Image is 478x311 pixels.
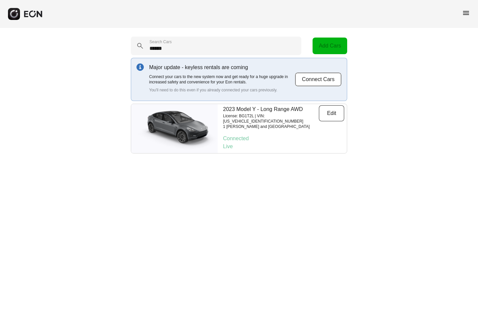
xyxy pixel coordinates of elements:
[149,63,295,71] p: Major update - keyless rentals are coming
[223,124,319,129] p: 1 [PERSON_NAME] and [GEOGRAPHIC_DATA]
[131,107,218,150] img: car
[462,9,470,17] span: menu
[223,143,344,151] p: Live
[319,105,344,121] button: Edit
[136,63,144,71] img: info
[295,72,342,86] button: Connect Cars
[223,113,319,124] p: License: BG1T2L | VIN: [US_VEHICLE_IDENTIFICATION_NUMBER]
[223,105,319,113] p: 2023 Model Y - Long Range AWD
[149,74,295,85] p: Connect your cars to the new system now and get ready for a huge upgrade in increased safety and ...
[149,87,295,93] p: You'll need to do this even if you already connected your cars previously.
[223,135,344,143] p: Connected
[149,39,172,45] label: Search Cars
